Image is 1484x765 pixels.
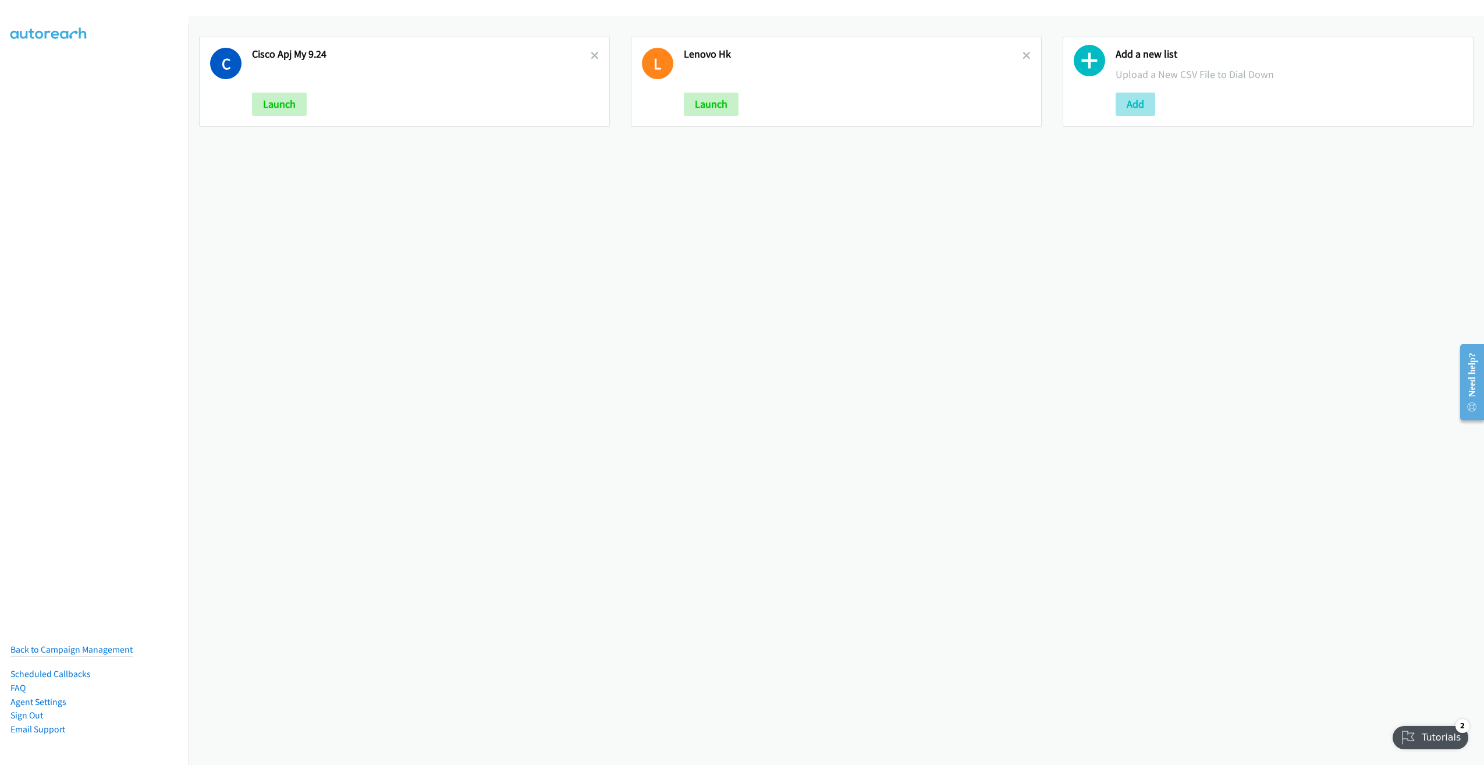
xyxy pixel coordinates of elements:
a: Sign Out [10,710,43,721]
h2: Add a new list [1116,48,1462,61]
a: Scheduled Callbacks [10,668,91,679]
button: Add [1116,93,1155,116]
h1: C [210,48,242,79]
a: Email Support [10,724,65,735]
a: Agent Settings [10,696,66,707]
h2: Cisco Apj My 9.24 [252,48,591,61]
h1: L [642,48,673,79]
iframe: Checklist [1386,714,1475,756]
iframe: Resource Center [1451,336,1484,428]
h2: Lenovo Hk [684,48,1023,61]
a: FAQ [10,682,26,693]
p: Upload a New CSV File to Dial Down [1116,66,1462,82]
button: Launch [252,93,307,116]
a: Back to Campaign Management [10,644,133,655]
button: Launch [684,93,739,116]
